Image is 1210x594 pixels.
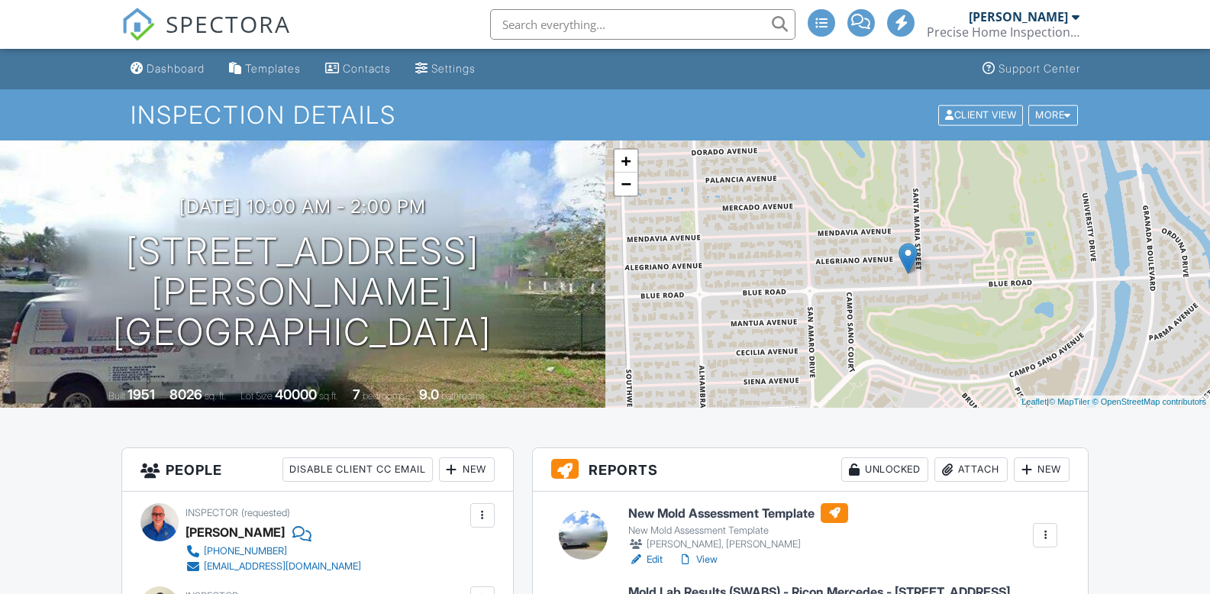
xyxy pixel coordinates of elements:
span: Built [108,390,125,402]
div: 8026 [169,386,202,402]
div: [PERSON_NAME], [PERSON_NAME] [628,537,848,552]
span: sq.ft. [319,390,338,402]
div: | [1018,395,1210,408]
div: Attach [934,457,1008,482]
div: 40000 [275,386,317,402]
div: [PERSON_NAME] [969,9,1068,24]
div: New [439,457,495,482]
div: Templates [245,62,301,75]
div: Client View [938,105,1023,125]
div: Support Center [999,62,1080,75]
div: Dashboard [147,62,205,75]
a: Zoom out [615,173,637,195]
span: bathrooms [441,390,485,402]
img: The Best Home Inspection Software - Spectora [121,8,155,41]
div: Disable Client CC Email [282,457,433,482]
div: 7 [353,386,360,402]
a: Edit [628,552,663,567]
span: Inspector [186,507,238,518]
a: Settings [409,55,482,83]
div: New [1014,457,1070,482]
div: [EMAIL_ADDRESS][DOMAIN_NAME] [204,560,361,573]
div: [PHONE_NUMBER] [204,545,287,557]
a: SPECTORA [121,21,291,53]
h1: Inspection Details [131,102,1079,128]
input: Search everything... [490,9,795,40]
a: Contacts [319,55,397,83]
span: sq. ft. [205,390,226,402]
a: Templates [223,55,307,83]
h3: [DATE] 10:00 am - 2:00 pm [179,196,426,217]
span: bedrooms [363,390,405,402]
div: Precise Home Inspection Services [927,24,1079,40]
a: New Mold Assessment Template New Mold Assessment Template [PERSON_NAME], [PERSON_NAME] [628,503,848,552]
h3: Reports [533,448,1089,492]
div: Contacts [343,62,391,75]
a: View [678,552,718,567]
a: Dashboard [124,55,211,83]
a: Zoom in [615,150,637,173]
a: © MapTiler [1049,397,1090,406]
span: Lot Size [240,390,273,402]
a: © OpenStreetMap contributors [1092,397,1206,406]
span: (requested) [241,507,290,518]
h6: New Mold Assessment Template [628,503,848,523]
div: 1951 [127,386,155,402]
a: [EMAIL_ADDRESS][DOMAIN_NAME] [186,559,361,574]
div: More [1028,105,1078,125]
a: Support Center [976,55,1086,83]
div: Settings [431,62,476,75]
h1: [STREET_ADDRESS][PERSON_NAME] [GEOGRAPHIC_DATA] [24,231,581,352]
div: 9.0 [419,386,439,402]
div: Unlocked [841,457,928,482]
a: [PHONE_NUMBER] [186,544,361,559]
span: SPECTORA [166,8,291,40]
a: Leaflet [1021,397,1047,406]
div: New Mold Assessment Template [628,525,848,537]
h3: People [122,448,513,492]
a: Client View [937,108,1027,120]
div: [PERSON_NAME] [186,521,285,544]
